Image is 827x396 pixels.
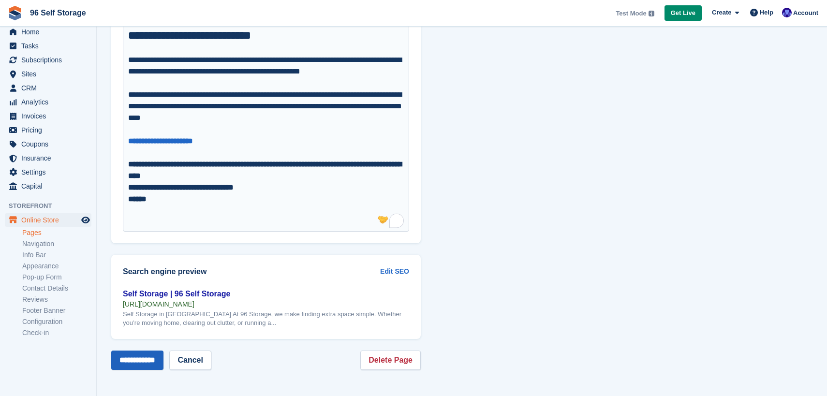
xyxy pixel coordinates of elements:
a: Check-in [22,328,91,337]
img: stora-icon-8386f47178a22dfd0bd8f6a31ec36ba5ce8667c1dd55bd0f319d3a0aa187defe.svg [8,6,22,20]
span: Home [21,25,79,39]
span: Sites [21,67,79,81]
a: Cancel [169,351,211,370]
a: Delete Page [360,351,421,370]
a: Get Live [665,5,702,21]
a: Preview store [80,214,91,226]
a: Footer Banner [22,306,91,315]
a: menu [5,67,91,81]
span: Online Store [21,213,79,227]
div: Domain: [DOMAIN_NAME] [25,25,106,33]
a: Edit SEO [380,266,409,277]
span: Analytics [21,95,79,109]
div: Keywords by Traffic [107,57,163,63]
span: CRM [21,81,79,95]
span: Settings [21,165,79,179]
a: menu [5,109,91,123]
a: menu [5,123,91,137]
h2: Search engine preview [123,267,380,276]
span: Storefront [9,201,96,211]
div: Self Storage in [GEOGRAPHIC_DATA] At 96 Storage, we make finding extra space simple. Whether you’... [123,310,409,327]
img: tab_keywords_by_traffic_grey.svg [96,56,104,64]
span: Test Mode [616,9,646,18]
span: Capital [21,179,79,193]
a: Pop-up Form [22,273,91,282]
span: Pricing [21,123,79,137]
img: icon-info-grey-7440780725fd019a000dd9b08b2336e03edf1995a4989e88bcd33f0948082b44.svg [649,11,654,16]
img: tab_domain_overview_orange.svg [26,56,34,64]
a: menu [5,179,91,193]
img: logo_orange.svg [15,15,23,23]
div: v 4.0.25 [27,15,47,23]
span: Account [793,8,818,18]
span: Help [760,8,773,17]
a: menu [5,81,91,95]
a: Pages [22,228,91,237]
span: Get Live [671,8,695,18]
a: Contact Details [22,284,91,293]
a: menu [5,39,91,53]
a: menu [5,165,91,179]
a: menu [5,53,91,67]
a: Info Bar [22,250,91,260]
a: menu [5,151,91,165]
span: Invoices [21,109,79,123]
a: Configuration [22,317,91,326]
a: Reviews [22,295,91,304]
a: menu [5,95,91,109]
div: Self Storage | 96 Self Storage [123,288,409,300]
span: Create [712,8,731,17]
span: Tasks [21,39,79,53]
span: Insurance [21,151,79,165]
div: [URL][DOMAIN_NAME] [123,300,409,308]
a: menu [5,25,91,39]
a: Navigation [22,239,91,249]
a: menu [5,137,91,151]
span: Subscriptions [21,53,79,67]
a: Appearance [22,262,91,271]
a: 96 Self Storage [26,5,90,21]
div: Domain Overview [37,57,87,63]
a: menu [5,213,91,227]
span: Coupons [21,137,79,151]
img: website_grey.svg [15,25,23,33]
img: Jem Plester [782,8,792,17]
